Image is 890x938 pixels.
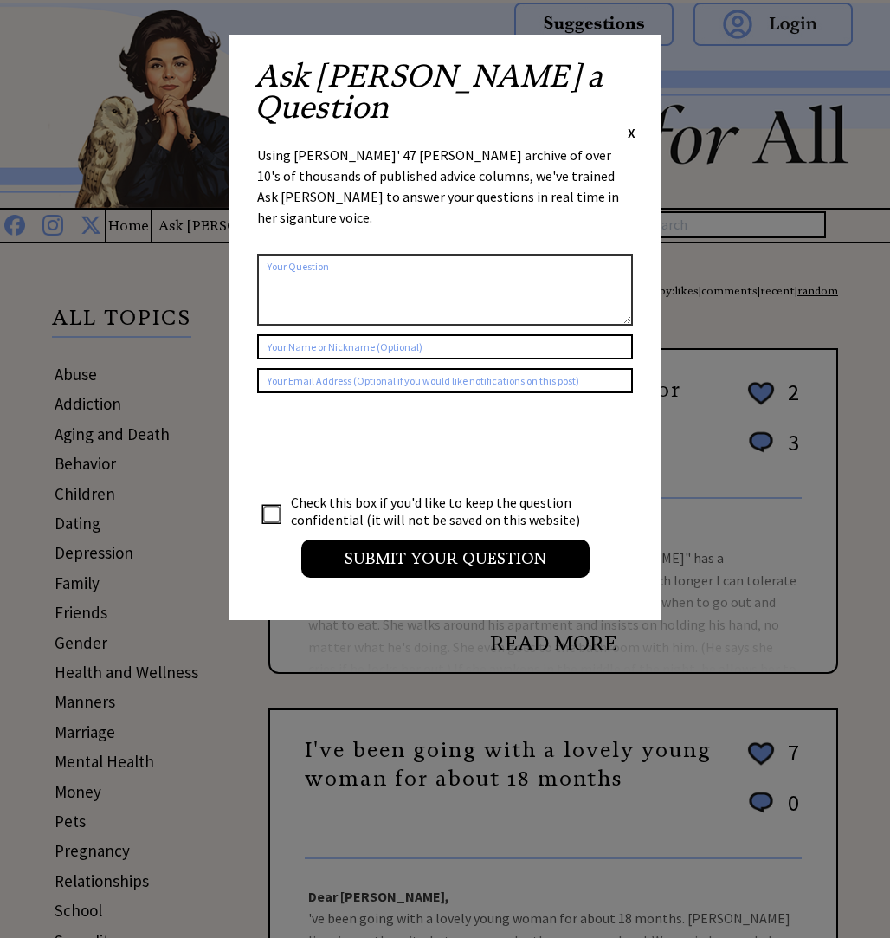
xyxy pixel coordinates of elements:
[257,145,633,245] div: Using [PERSON_NAME]' 47 [PERSON_NAME] archive of over 10's of thousands of published advice colum...
[628,124,635,141] span: X
[301,540,590,578] input: Submit your Question
[257,334,633,359] input: Your Name or Nickname (Optional)
[290,493,597,529] td: Check this box if you'd like to keep the question confidential (it will not be saved on this webs...
[257,411,520,478] iframe: reCAPTCHA
[255,61,635,123] h2: Ask [PERSON_NAME] a Question
[257,368,633,393] input: Your Email Address (Optional if you would like notifications on this post)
